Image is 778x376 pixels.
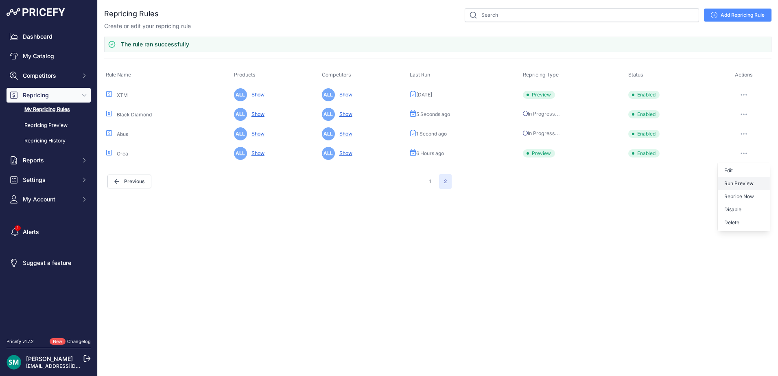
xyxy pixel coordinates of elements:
h2: Repricing Rules [104,8,159,20]
a: Show [336,111,352,117]
span: 2 [439,174,452,189]
a: My Catalog [7,49,91,63]
button: Run Preview [718,177,770,190]
span: New [50,338,66,345]
span: 1 Second ago [416,131,447,137]
span: Preview [523,149,555,157]
span: ALL [322,108,335,121]
span: My Account [23,195,76,203]
a: Show [336,92,352,98]
button: Reprice Now [718,190,770,203]
a: [EMAIL_ADDRESS][DOMAIN_NAME] [26,363,111,369]
span: Reports [23,156,76,164]
button: Reports [7,153,91,168]
span: Competitors [23,72,76,80]
input: Search [465,8,699,22]
a: Changelog [67,339,91,344]
a: Abus [117,131,128,137]
span: 6 Hours ago [416,150,444,157]
a: Show [248,92,264,98]
nav: Sidebar [7,29,91,328]
span: Repricing [23,91,76,99]
a: Edit [718,164,770,177]
span: [DATE] [416,92,432,98]
span: Enabled [628,130,660,138]
span: In Progress... [523,130,560,136]
a: Repricing History [7,134,91,148]
p: Create or edit your repricing rule [104,22,191,30]
span: Last Run [410,72,430,78]
a: Orca [117,151,128,157]
h3: The rule ran successfully [121,40,189,48]
button: My Account [7,192,91,207]
span: Repricing Type [523,72,559,78]
span: ALL [234,147,247,160]
button: Go to page 1 [424,174,436,189]
span: Status [628,72,643,78]
span: ALL [322,88,335,101]
span: Preview [523,91,555,99]
span: Enabled [628,149,660,157]
span: ALL [234,88,247,101]
a: My Repricing Rules [7,103,91,117]
a: Suggest a feature [7,256,91,270]
a: Add Repricing Rule [704,9,771,22]
button: Repricing [7,88,91,103]
span: In Progress... [523,111,560,117]
a: Show [336,131,352,137]
button: Delete [718,216,770,229]
span: ALL [322,147,335,160]
span: 5 Seconds ago [416,111,450,118]
span: ALL [234,127,247,140]
span: Enabled [628,91,660,99]
img: Pricefy Logo [7,8,65,16]
span: ALL [322,127,335,140]
span: Actions [735,72,753,78]
button: Competitors [7,68,91,83]
a: Show [248,131,264,137]
span: Products [234,72,256,78]
span: ALL [234,108,247,121]
span: Rule Name [106,72,131,78]
span: Enabled [628,110,660,118]
a: Show [248,111,264,117]
a: Alerts [7,225,91,239]
a: Dashboard [7,29,91,44]
button: Previous [107,175,151,188]
button: Disable [718,203,770,216]
a: [PERSON_NAME] [26,355,73,362]
a: Show [248,150,264,156]
a: Repricing Preview [7,118,91,133]
a: Show [336,150,352,156]
a: Black Diamond [117,111,152,118]
span: Competitors [322,72,351,78]
div: Pricefy v1.7.2 [7,338,34,345]
button: Settings [7,173,91,187]
a: XTM [117,92,128,98]
span: Settings [23,176,76,184]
